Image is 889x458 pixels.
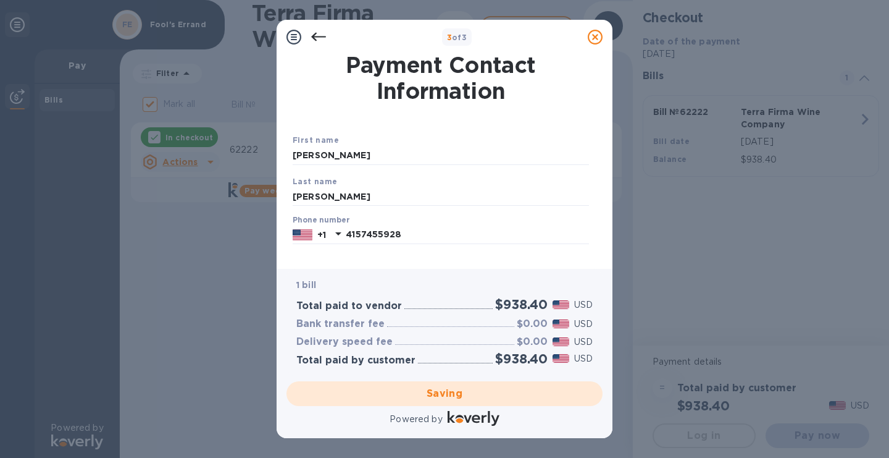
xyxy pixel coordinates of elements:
b: 1 bill [296,280,316,290]
b: of 3 [447,33,467,42]
h3: Delivery speed fee [296,336,393,348]
h3: Total paid to vendor [296,300,402,312]
h3: $0.00 [517,318,548,330]
input: Enter your phone number [346,226,589,244]
p: Powered by [390,413,442,426]
img: USD [553,320,569,328]
img: USD [553,354,569,363]
h3: Payment Confirmation Email [359,259,507,271]
p: USD [574,352,593,365]
b: Last name [293,177,338,186]
p: +1 [317,229,326,241]
h1: Payment Contact Information [293,52,589,104]
input: Enter your last name [293,187,589,206]
input: Enter your first name [293,146,589,165]
h2: $938.40 [495,351,548,367]
h3: Bank transfer fee [296,318,385,330]
img: Logo [448,411,499,426]
img: US [293,228,312,242]
p: USD [574,336,593,349]
img: USD [553,337,569,346]
img: USD [553,300,569,309]
h3: $0.00 [517,336,548,348]
label: Phone number [293,217,349,224]
p: USD [574,299,593,312]
b: First name [293,135,339,145]
span: 3 [447,33,452,42]
p: USD [574,318,593,331]
h2: $938.40 [495,297,548,312]
h3: Total paid by customer [296,355,415,367]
